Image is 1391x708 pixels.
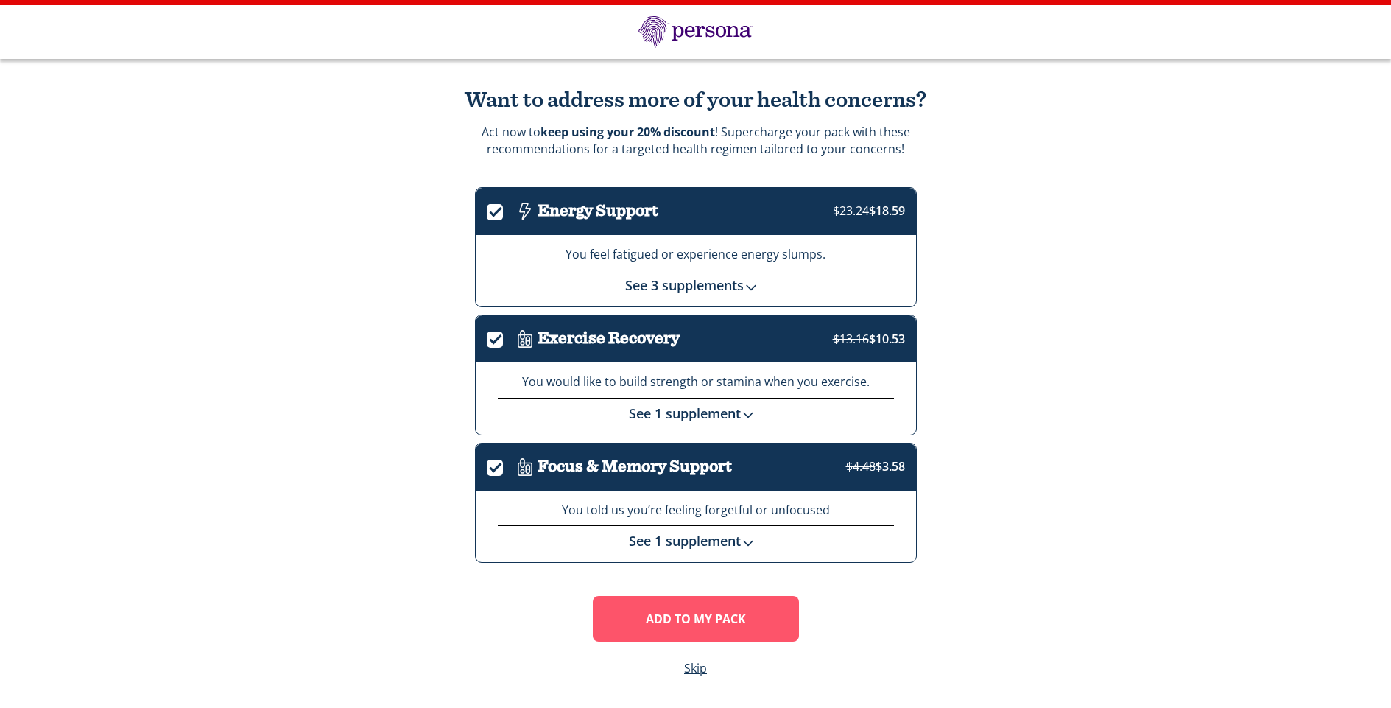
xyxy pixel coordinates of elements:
h3: Exercise Recovery [538,329,680,348]
span: $18.59 [833,203,905,219]
img: down-chevron.svg [744,280,758,295]
img: Icon [513,199,538,224]
label: . [487,329,513,346]
label: . [487,457,513,474]
a: See 3 supplements [625,276,766,294]
a: Skip [684,660,707,677]
a: See 1 supplement [629,532,763,550]
h2: Want to address more of your health concerns? [438,88,954,113]
img: down-chevron.svg [741,536,756,550]
label: . [487,201,513,218]
p: You would like to build strength or stamina when you exercise. [498,374,894,390]
strong: keep using your 20% discount [540,124,715,140]
h3: Focus & Memory Support [538,458,732,476]
p: Act now to ! Supercharge your pack with these recommendations for a targeted health regimen tailo... [482,124,910,157]
img: Persona Logo [622,16,770,48]
strike: $13.16 [833,331,869,347]
h3: Energy Support [538,202,658,220]
img: Icon [513,326,538,351]
img: down-chevron.svg [741,407,756,422]
img: Icon [513,455,538,480]
span: $10.53 [833,331,905,347]
a: See 1 supplement [629,404,763,422]
p: You told us you’re feeling forgetful or unfocused [498,502,894,519]
p: You feel fatigued or experience energy slumps. [498,246,894,263]
button: Add To MY Pack [593,596,799,642]
strike: $23.24 [833,203,869,219]
span: $3.58 [846,458,905,474]
strike: $4.48 [846,458,876,474]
